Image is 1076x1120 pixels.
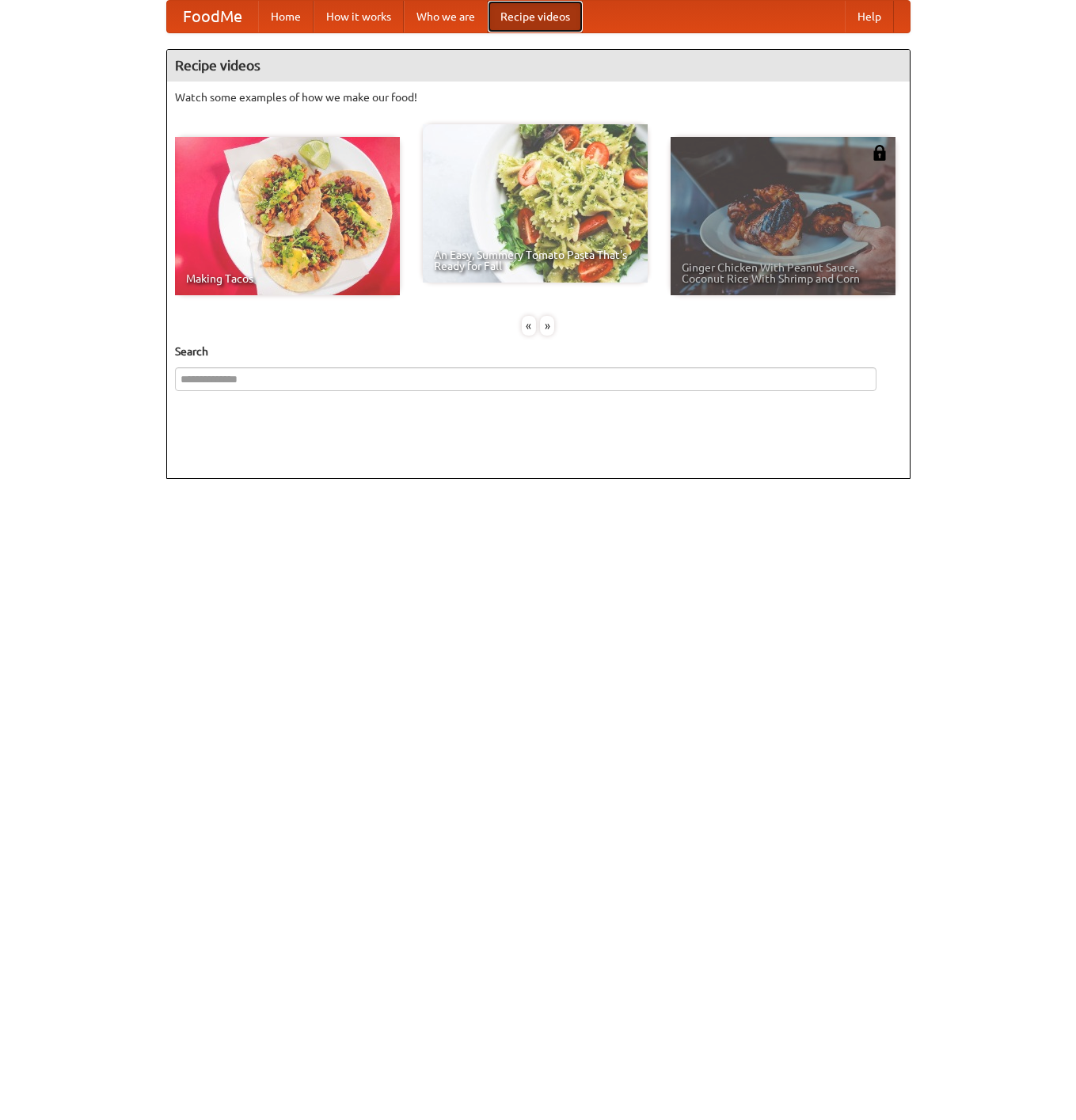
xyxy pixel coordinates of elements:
a: Recipe videos [488,1,583,32]
h5: Search [175,344,902,359]
img: 483408.png [872,145,888,161]
a: Who we are [404,1,488,32]
span: An Easy, Summery Tomato Pasta That's Ready for Fall [434,249,637,271]
div: » [540,316,554,336]
h4: Recipe videos [167,50,910,82]
a: Help [845,1,894,32]
a: An Easy, Summery Tomato Pasta That's Ready for Fall [423,124,648,283]
a: How it works [314,1,404,32]
a: Home [258,1,314,32]
span: Making Tacos [186,273,389,284]
a: Making Tacos [175,137,400,295]
a: FoodMe [167,1,258,32]
div: « [522,316,536,336]
p: Watch some examples of how we make our food! [175,89,902,105]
